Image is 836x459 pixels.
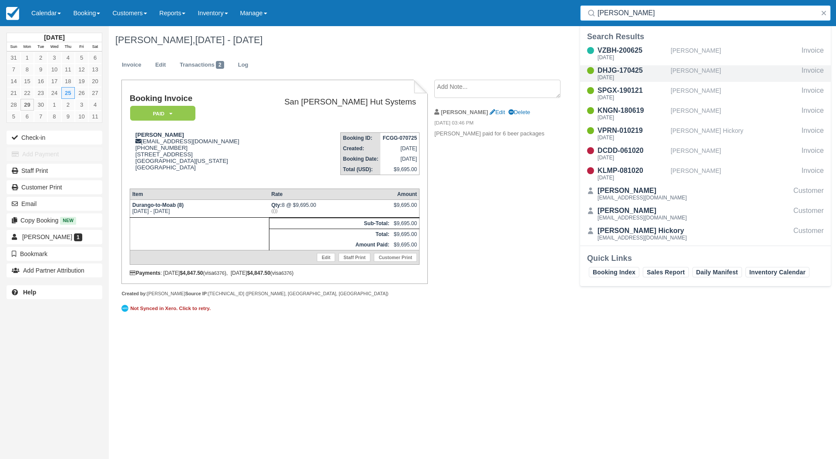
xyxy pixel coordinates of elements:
[269,189,391,199] th: Rate
[34,75,47,87] a: 16
[271,208,389,213] em: (())
[671,105,798,122] div: [PERSON_NAME]
[7,263,102,277] button: Add Partner Attribution
[580,85,831,102] a: SPGX-190121[DATE][PERSON_NAME]Invoice
[22,233,72,240] span: [PERSON_NAME]
[802,85,824,102] div: Invoice
[802,65,824,82] div: Invoice
[598,45,667,56] div: VZBH-200625
[7,87,20,99] a: 21
[34,64,47,75] a: 9
[34,42,47,52] th: Tue
[47,42,61,52] th: Wed
[598,75,667,80] div: [DATE]
[392,229,420,240] td: $9,695.00
[130,189,269,199] th: Item
[34,87,47,99] a: 23
[47,75,61,87] a: 17
[185,291,208,296] strong: Source IP:
[135,132,184,138] strong: [PERSON_NAME]
[598,65,667,76] div: DHJG-170425
[88,42,102,52] th: Sat
[269,218,391,229] th: Sub-Total:
[7,180,102,194] a: Customer Print
[232,57,255,74] a: Log
[121,290,427,297] div: [PERSON_NAME] [TECHNICAL_ID] ([PERSON_NAME], [GEOGRAPHIC_DATA], [GEOGRAPHIC_DATA])
[587,31,824,42] div: Search Results
[580,206,831,222] a: [PERSON_NAME][EMAIL_ADDRESS][DOMAIN_NAME]Customer
[88,87,102,99] a: 27
[269,199,391,217] td: 8 @ $9,695.00
[598,95,667,100] div: [DATE]
[580,145,831,162] a: DCDD-061020[DATE][PERSON_NAME]Invoice
[374,253,417,262] a: Customer Print
[75,64,88,75] a: 12
[61,75,75,87] a: 18
[88,52,102,64] a: 6
[341,154,381,164] th: Booking Date:
[392,240,420,250] td: $9,695.00
[341,164,381,175] th: Total (USD):
[598,115,667,120] div: [DATE]
[671,165,798,182] div: [PERSON_NAME]
[130,270,420,276] div: : [DATE] (visa ), [DATE] (visa )
[115,57,148,74] a: Invoice
[392,218,420,229] td: $9,695.00
[802,105,824,122] div: Invoice
[598,5,817,21] input: Search ( / )
[20,99,34,111] a: 29
[214,270,225,276] small: 6376
[598,186,687,196] div: [PERSON_NAME]
[130,94,258,103] h1: Booking Invoice
[132,202,184,208] strong: Durango-to-Moab (8)
[47,87,61,99] a: 24
[34,111,47,122] a: 7
[149,57,172,74] a: Edit
[802,165,824,182] div: Invoice
[580,105,831,122] a: KNGN-180619[DATE][PERSON_NAME]Invoice
[130,270,161,276] strong: Payments
[793,206,824,222] div: Customer
[394,202,417,215] div: $9,695.00
[61,64,75,75] a: 11
[34,52,47,64] a: 2
[75,111,88,122] a: 10
[7,230,102,244] a: [PERSON_NAME] 1
[261,98,416,107] h2: San [PERSON_NAME] Hut Systems
[47,64,61,75] a: 10
[20,64,34,75] a: 8
[195,34,262,45] span: [DATE] - [DATE]
[598,155,667,160] div: [DATE]
[692,267,742,277] a: Daily Manifest
[598,215,687,220] div: [EMAIL_ADDRESS][DOMAIN_NAME]
[180,270,203,276] strong: $4,847.50
[23,289,36,296] b: Help
[580,186,831,202] a: [PERSON_NAME][EMAIL_ADDRESS][DOMAIN_NAME]Customer
[47,52,61,64] a: 3
[793,226,824,242] div: Customer
[7,111,20,122] a: 5
[383,135,417,141] strong: FCGG-070725
[802,125,824,142] div: Invoice
[269,240,391,250] th: Amount Paid:
[508,109,530,115] a: Delete
[75,52,88,64] a: 5
[392,189,420,199] th: Amount
[173,57,231,74] a: Transactions2
[281,270,292,276] small: 6376
[7,197,102,211] button: Email
[580,65,831,82] a: DHJG-170425[DATE][PERSON_NAME]Invoice
[671,125,798,142] div: [PERSON_NAME] Hickory
[598,195,687,200] div: [EMAIL_ADDRESS][DOMAIN_NAME]
[7,75,20,87] a: 14
[7,285,102,299] a: Help
[61,111,75,122] a: 9
[7,52,20,64] a: 31
[580,226,831,242] a: [PERSON_NAME] Hickory[EMAIL_ADDRESS][DOMAIN_NAME]Customer
[598,55,667,60] div: [DATE]
[580,125,831,142] a: VPRN-010219[DATE][PERSON_NAME] HickoryInvoice
[317,253,335,262] a: Edit
[20,52,34,64] a: 1
[271,202,282,208] strong: Qty
[130,132,258,182] div: [EMAIL_ADDRESS][DOMAIN_NAME] [PHONE_NUMBER] [STREET_ADDRESS] [GEOGRAPHIC_DATA][US_STATE] [GEOGRAP...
